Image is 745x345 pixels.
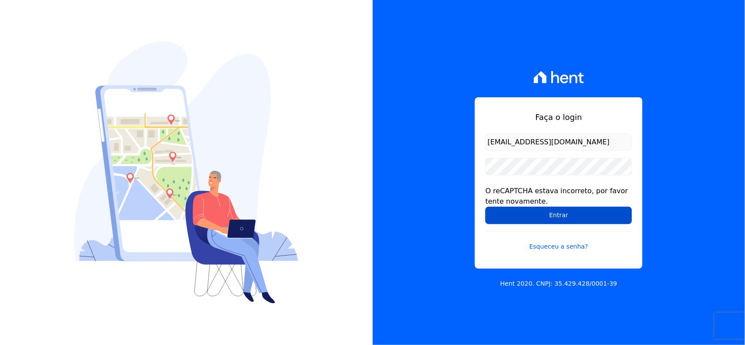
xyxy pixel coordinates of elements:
[74,41,299,304] img: Login
[485,231,632,251] a: Esqueceu a senha?
[500,279,617,288] p: Hent 2020. CNPJ: 35.429.428/0001-39
[485,207,632,224] input: Entrar
[485,111,632,123] h1: Faça o login
[485,186,632,207] div: O reCAPTCHA estava incorreto, por favor tente novamente.
[485,133,632,151] input: Email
